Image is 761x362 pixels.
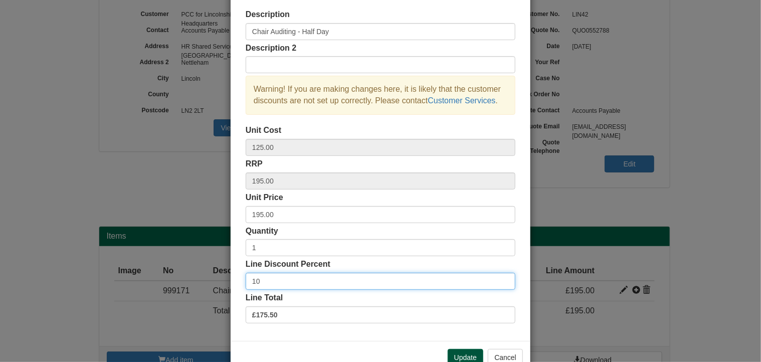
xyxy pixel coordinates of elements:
[246,226,278,237] label: Quantity
[246,306,515,323] label: £175.50
[428,96,495,105] a: Customer Services
[246,292,283,304] label: Line Total
[246,192,283,204] label: Unit Price
[246,76,515,115] div: Warning! If you are making changes here, it is likely that the customer discounts are not set up ...
[246,43,296,54] label: Description 2
[246,125,281,136] label: Unit Cost
[246,158,263,170] label: RRP
[246,259,330,270] label: Line Discount Percent
[246,9,290,21] label: Description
